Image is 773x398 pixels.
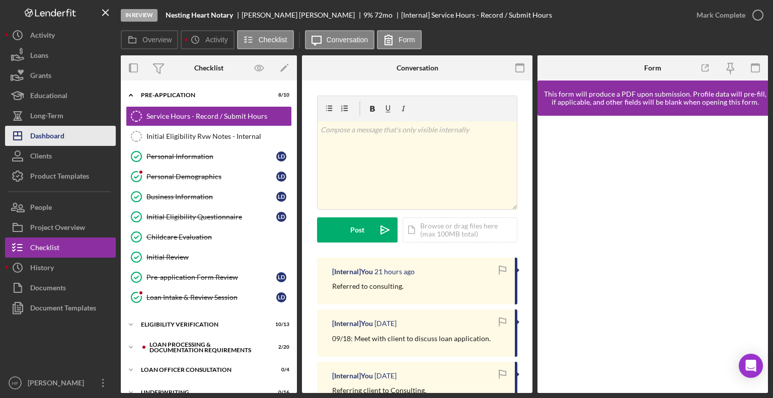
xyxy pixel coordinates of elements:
div: 0 / 16 [271,389,289,395]
div: [Internal] Service Hours - Record / Submit Hours [401,11,552,19]
div: Pre-Application [141,92,264,98]
div: Post [350,217,364,243]
div: Personal Demographics [146,173,276,181]
label: Form [399,36,415,44]
div: History [30,258,54,280]
div: L D [276,192,286,202]
button: Overview [121,30,178,49]
div: Open Intercom Messenger [739,354,763,378]
button: Document Templates [5,298,116,318]
a: Initial Eligibility QuestionnaireLD [126,207,292,227]
b: Nesting Heart Notary [166,11,233,19]
div: Pre-application Form Review [146,273,276,281]
button: Documents [5,278,116,298]
time: 2025-09-18 21:12 [374,372,397,380]
div: Personal Information [146,152,276,161]
div: Initial Eligibility Rvw Notes - Internal [146,132,291,140]
label: Overview [142,36,172,44]
div: L D [276,292,286,302]
time: 2025-09-22 20:56 [374,268,415,276]
a: Pre-application Form ReviewLD [126,267,292,287]
div: [Internal] You [332,268,373,276]
div: Underwriting [141,389,264,395]
button: History [5,258,116,278]
label: Activity [205,36,227,44]
a: Initial Eligibility Rvw Notes - Internal [126,126,292,146]
button: HF[PERSON_NAME] [5,373,116,393]
div: Form [644,64,661,72]
button: Mark Complete [686,5,768,25]
div: 0 / 4 [271,367,289,373]
button: Checklist [5,237,116,258]
div: [Internal] You [332,320,373,328]
button: Checklist [237,30,294,49]
p: Referring client to Consulting. [332,385,426,396]
button: Activity [181,30,234,49]
div: Loan Intake & Review Session [146,293,276,301]
div: L D [276,172,286,182]
a: Personal InformationLD [126,146,292,167]
div: L D [276,151,286,162]
div: Loan Processing & Documentation Requirements [149,342,264,353]
div: [PERSON_NAME] [25,373,91,395]
p: 09/18: Meet with client to discuss loan application. [332,333,491,344]
div: 2 / 20 [271,344,289,350]
div: Document Templates [30,298,96,321]
div: Checklist [194,64,223,72]
label: Checklist [259,36,287,44]
div: 10 / 13 [271,322,289,328]
a: Initial Review [126,247,292,267]
div: Initial Review [146,253,291,261]
a: Service Hours - Record / Submit Hours [126,106,292,126]
div: Service Hours - Record / Submit Hours [146,112,291,120]
button: Form [377,30,422,49]
button: Conversation [305,30,375,49]
div: Documents [30,278,66,300]
div: Checklist [30,237,59,260]
button: Post [317,217,398,243]
div: 8 / 10 [271,92,289,98]
iframe: Lenderfit form [548,126,759,383]
div: [PERSON_NAME] [PERSON_NAME] [242,11,363,19]
div: Eligibility Verification [141,322,264,328]
div: Mark Complete [697,5,745,25]
a: Business InformationLD [126,187,292,207]
div: 9 % [363,11,373,19]
div: Initial Eligibility Questionnaire [146,213,276,221]
text: HF [12,380,19,386]
p: Referred to consulting. [332,281,404,292]
label: Conversation [327,36,368,44]
a: Loan Intake & Review SessionLD [126,287,292,307]
div: L D [276,272,286,282]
